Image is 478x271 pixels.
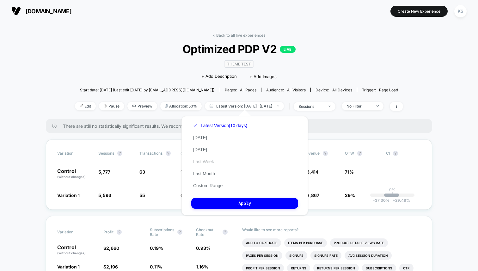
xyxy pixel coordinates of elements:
li: Product Details Views Rate [330,238,388,247]
span: | [287,102,294,111]
span: -37.30 % [373,198,389,203]
button: Latest Version(10 days) [191,123,249,128]
span: CI [386,151,421,156]
span: $ [103,245,119,251]
button: ? [393,151,398,156]
div: Trigger: [362,88,398,92]
span: 1.16 % [196,264,208,269]
button: ? [166,151,171,156]
button: ? [117,151,122,156]
button: ? [357,151,362,156]
span: 71% [345,169,354,175]
span: (without changes) [57,175,86,179]
span: 29.48 % [389,198,410,203]
button: [DATE] [191,135,209,140]
span: Device: [310,88,357,92]
img: calendar [210,104,213,108]
span: Subscriptions Rate [150,227,174,237]
p: Would like to see more reports? [242,227,421,232]
span: Latest Version: [DATE] - [DATE] [205,102,284,110]
span: Theme Test [224,60,254,68]
img: rebalance [165,104,168,108]
span: Start date: [DATE] (Last edit [DATE] by [EMAIL_ADDRESS][DOMAIN_NAME]) [80,88,214,92]
p: LIVE [280,46,296,53]
li: Add To Cart Rate [242,238,281,247]
span: Allocation: 50% [160,102,202,110]
span: + Add Images [249,74,277,79]
button: ? [323,151,328,156]
button: Custom Range [191,183,224,188]
span: Checkout Rate [196,227,219,237]
span: Sessions [98,151,114,156]
span: (without changes) [57,251,86,255]
p: Control [57,245,97,256]
span: Page Load [379,88,398,92]
span: Pause [99,102,124,110]
button: ? [117,230,122,235]
span: 2,660 [106,245,119,251]
span: Preview [127,102,157,110]
li: Items Per Purchase [284,238,327,247]
span: --- [386,170,421,179]
a: < Back to all live experiences [213,33,265,38]
span: Transactions [139,151,162,156]
span: $ [103,264,118,269]
button: ? [177,230,182,235]
button: Apply [191,198,298,209]
p: Control [57,169,92,179]
p: | [392,192,393,197]
button: Create New Experience [390,6,448,17]
span: + Add Description [201,73,237,80]
button: [DATE] [191,147,209,152]
span: There are still no statistically significant results. We recommend waiting a few more days [63,123,420,129]
button: Last Month [191,171,217,176]
div: Audience: [266,88,306,92]
button: ? [223,230,228,235]
img: end [328,106,331,107]
span: Variation 1 [57,193,80,198]
span: all pages [240,88,256,92]
img: edit [80,104,83,108]
span: 55 [139,193,145,198]
button: Last Week [191,159,216,164]
span: 5,777 [98,169,110,175]
span: Optimized PDP V2 [91,42,387,56]
span: 0.19 % [150,245,163,251]
span: Variation 1 [57,264,80,269]
div: sessions [298,104,324,109]
span: 2,196 [106,264,118,269]
li: Pages Per Session [242,251,282,260]
li: Avg Session Duration [345,251,392,260]
span: all devices [332,88,352,92]
span: 0.11 % [150,264,162,269]
span: Profit [103,230,113,234]
span: 0.93 % [196,245,211,251]
li: Signups Rate [310,251,341,260]
span: + [393,198,395,203]
button: [DOMAIN_NAME] [9,6,73,16]
img: end [377,105,379,107]
li: Signups [285,251,307,260]
span: All Visitors [287,88,306,92]
span: Edit [75,102,96,110]
img: end [104,104,107,108]
div: KS [454,5,467,17]
span: 63 [139,169,145,175]
span: Variation [57,151,92,156]
div: Pages: [225,88,256,92]
span: 5,593 [98,193,111,198]
p: 0% [389,187,395,192]
span: 29% [345,193,355,198]
img: Visually logo [11,6,21,16]
span: Variation [57,227,92,237]
img: end [277,105,279,107]
span: OTW [345,151,380,156]
div: No Filter [346,104,372,108]
span: [DOMAIN_NAME] [26,8,71,15]
button: KS [452,5,469,18]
